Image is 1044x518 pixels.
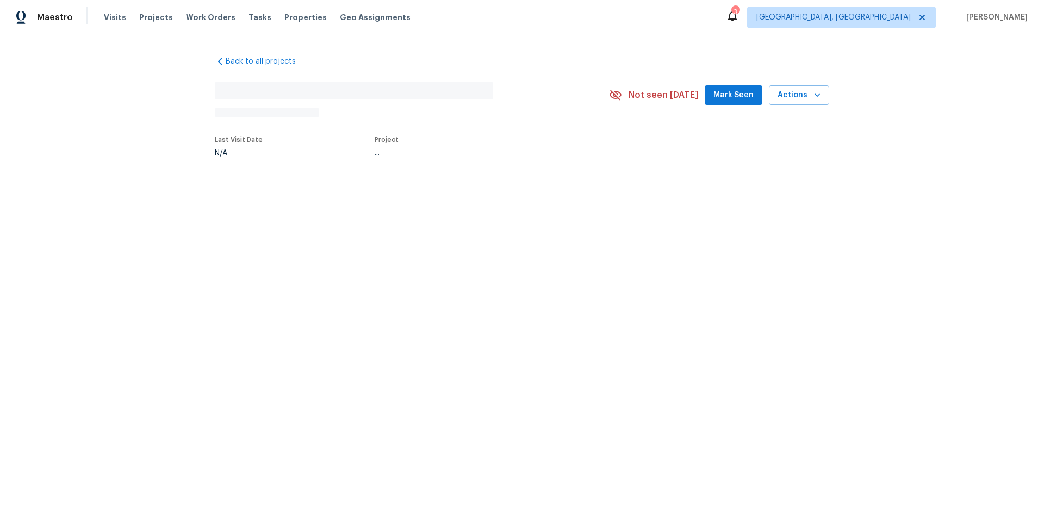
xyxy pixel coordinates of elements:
[375,149,583,157] div: ...
[215,56,319,67] a: Back to all projects
[139,12,173,23] span: Projects
[104,12,126,23] span: Visits
[962,12,1028,23] span: [PERSON_NAME]
[248,14,271,21] span: Tasks
[756,12,911,23] span: [GEOGRAPHIC_DATA], [GEOGRAPHIC_DATA]
[37,12,73,23] span: Maestro
[284,12,327,23] span: Properties
[215,136,263,143] span: Last Visit Date
[705,85,762,105] button: Mark Seen
[769,85,829,105] button: Actions
[778,89,821,102] span: Actions
[215,149,263,157] div: N/A
[713,89,754,102] span: Mark Seen
[731,7,739,17] div: 3
[629,90,698,101] span: Not seen [DATE]
[375,136,399,143] span: Project
[340,12,411,23] span: Geo Assignments
[186,12,235,23] span: Work Orders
